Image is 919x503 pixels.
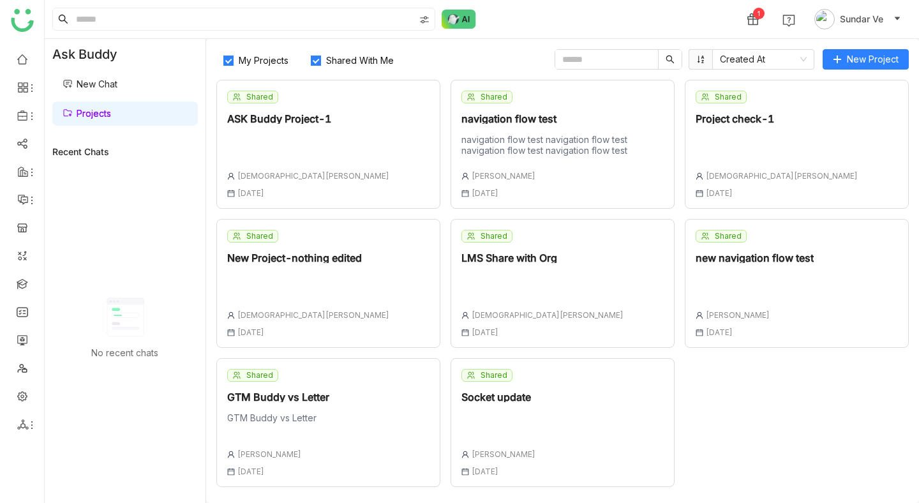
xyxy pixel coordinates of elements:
[823,49,909,70] button: New Project
[52,146,198,157] div: Recent Chats
[237,449,301,459] span: [PERSON_NAME]
[812,9,904,29] button: Sundar Ve
[782,14,795,27] img: help.svg
[227,412,329,430] div: GTM Buddy vs Letter
[481,370,507,381] span: Shared
[840,12,883,26] span: Sundar Ve
[246,230,273,242] span: Shared
[11,9,34,32] img: logo
[246,370,273,381] span: Shared
[706,171,858,181] span: [DEMOGRAPHIC_DATA][PERSON_NAME]
[237,467,264,476] span: [DATE]
[237,171,389,181] span: [DEMOGRAPHIC_DATA][PERSON_NAME]
[472,327,498,337] span: [DATE]
[814,9,835,29] img: avatar
[847,52,899,66] span: New Project
[706,188,733,198] span: [DATE]
[227,253,389,263] div: New Project-nothing edited
[472,171,535,181] span: [PERSON_NAME]
[321,55,399,66] span: Shared With Me
[715,230,742,242] span: Shared
[461,134,664,156] div: navigation flow test navigation flow test navigation flow test navigation flow test
[481,230,507,242] span: Shared
[237,310,389,320] span: [DEMOGRAPHIC_DATA][PERSON_NAME]
[715,91,742,103] span: Shared
[720,50,807,69] nz-select-item: Created At
[246,91,273,103] span: Shared
[753,8,765,19] div: 1
[472,449,535,459] span: [PERSON_NAME]
[234,55,294,66] span: My Projects
[472,310,624,320] span: [DEMOGRAPHIC_DATA][PERSON_NAME]
[461,392,535,402] div: Socket update
[45,39,205,70] div: Ask Buddy
[63,108,111,119] a: Projects
[472,467,498,476] span: [DATE]
[237,188,264,198] span: [DATE]
[472,188,498,198] span: [DATE]
[63,79,117,89] a: New Chat
[461,114,664,124] div: navigation flow test
[419,15,430,25] img: search-type.svg
[706,310,770,320] span: [PERSON_NAME]
[442,10,476,29] img: ask-buddy-normal.svg
[227,392,329,402] div: GTM Buddy vs Letter
[696,253,814,263] div: new navigation flow test
[481,91,507,103] span: Shared
[461,253,624,263] div: LMS Share with Org
[91,347,158,358] div: No recent chats
[706,327,733,337] span: [DATE]
[237,327,264,337] span: [DATE]
[227,114,389,124] div: ASK Buddy Project-1
[696,114,858,124] div: Project check-1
